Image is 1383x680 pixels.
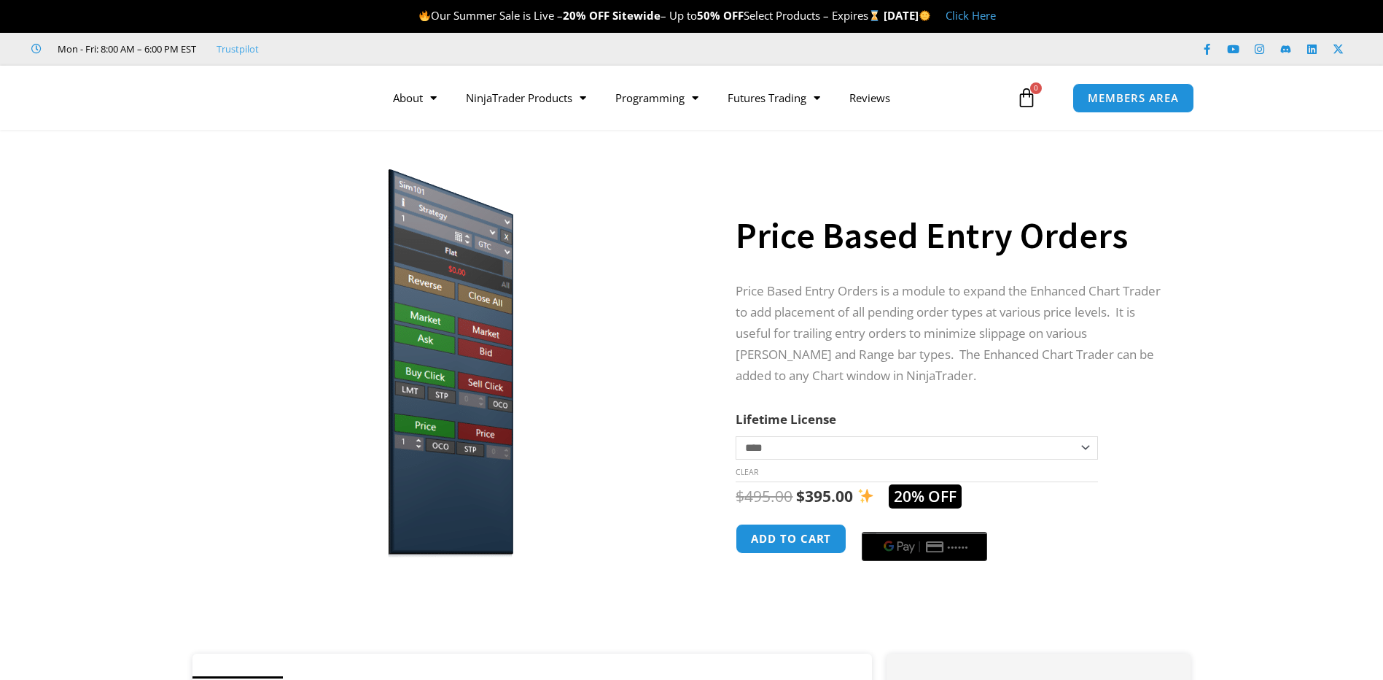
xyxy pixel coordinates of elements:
a: Reviews [835,81,905,115]
img: Price based [213,155,682,559]
span: 20% OFF [889,484,962,509]
strong: 20% OFF [563,8,609,23]
bdi: 395.00 [796,486,853,506]
a: About [378,81,451,115]
span: 0 [1030,82,1042,94]
span: $ [736,486,744,506]
a: Futures Trading [713,81,835,115]
button: Add to cart [736,524,846,554]
img: 🔥 [419,10,430,21]
h1: Price Based Entry Orders [736,210,1161,261]
a: Programming [601,81,713,115]
span: $ [796,486,805,506]
nav: Menu [378,81,1013,115]
img: ✨ [858,488,873,503]
bdi: 495.00 [736,486,792,506]
button: Buy with GPay [862,532,987,561]
strong: [DATE] [884,8,931,23]
a: Clear options [736,467,758,477]
a: 0 [994,77,1059,119]
img: 🌞 [919,10,930,21]
a: NinjaTrader Products [451,81,601,115]
span: Mon - Fri: 8:00 AM – 6:00 PM EST [54,40,196,58]
p: Price Based Entry Orders is a module to expand the Enhanced Chart Trader to add placement of all ... [736,281,1161,387]
strong: 50% OFF [697,8,744,23]
text: •••••• [948,542,970,552]
label: Lifetime License [736,411,836,428]
a: Click Here [946,8,996,23]
span: MEMBERS AREA [1088,93,1179,104]
img: LogoAI | Affordable Indicators – NinjaTrader [169,72,326,124]
a: Trustpilot [217,40,259,58]
img: ⌛ [869,10,880,21]
span: Our Summer Sale is Live – – Up to Select Products – Expires [418,8,884,23]
strong: Sitewide [612,8,661,23]
iframe: Secure payment input frame [859,522,990,523]
a: MEMBERS AREA [1072,83,1194,113]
